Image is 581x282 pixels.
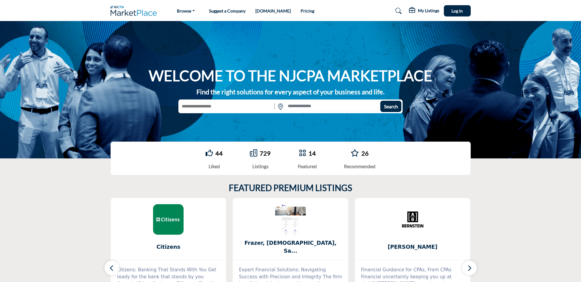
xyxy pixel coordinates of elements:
[233,239,348,255] a: Frazer, [DEMOGRAPHIC_DATA], Sa...
[111,239,226,255] a: Citizens
[361,150,369,157] a: 26
[260,150,271,157] a: 729
[242,239,339,255] span: Frazer, [DEMOGRAPHIC_DATA], Sa...
[196,88,385,96] strong: Find the right solutions for every aspect of your business and life.
[215,150,223,157] a: 44
[275,204,306,235] img: Frazer, Evangelista, Sahni & Company, LLC
[364,243,461,251] span: [PERSON_NAME]
[173,7,199,15] a: Browse
[206,149,213,157] i: Go to Liked
[250,163,271,170] div: Listings
[149,66,432,85] h1: WELCOME TO THE NJCPA MARKETPLACE
[120,243,217,251] span: Citizens
[364,239,461,255] b: Bernstein
[255,8,291,13] a: [DOMAIN_NAME]
[344,163,375,170] div: Recommended
[242,239,339,255] b: Frazer, Evangelista, Sahni & Company, LLC
[273,101,276,112] img: Rectangle%203585.svg
[299,149,306,157] a: Go to Featured
[355,239,470,255] a: [PERSON_NAME]
[380,101,401,112] button: Search
[389,6,406,16] a: Search
[418,8,439,13] h5: My Listings
[384,103,398,109] span: Search
[206,163,223,170] div: Liked
[451,8,463,13] span: Log In
[209,8,246,13] a: Suggest a Company
[301,8,314,13] a: Pricing
[153,204,184,235] img: Citizens
[111,6,160,16] img: Site Logo
[397,204,428,235] img: Bernstein
[409,7,439,15] div: My Listings
[229,183,352,193] h2: FEATURED PREMIUM LISTINGS
[351,149,359,157] a: Go to Recommended
[298,163,317,170] div: Featured
[444,5,471,16] button: Log In
[309,150,316,157] a: 14
[120,239,217,255] b: Citizens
